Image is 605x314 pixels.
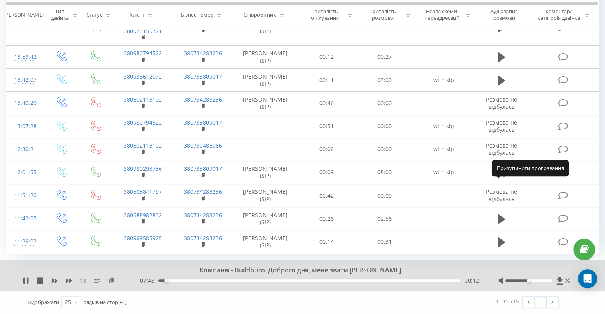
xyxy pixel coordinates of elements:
[14,188,35,203] div: 11:51:20
[130,12,145,18] div: Клієнт
[298,115,356,138] td: 00:51
[124,211,162,219] a: 380688982832
[124,27,162,35] a: 380973155721
[492,160,569,176] div: Призупинити програвання
[298,184,356,207] td: 00:42
[356,115,413,138] td: 00:00
[535,297,547,308] a: 1
[233,184,298,207] td: [PERSON_NAME] (SIP)
[298,230,356,253] td: 00:14
[298,92,356,115] td: 00:46
[181,12,214,18] div: Бізнес номер
[356,161,413,184] td: 08:00
[184,211,222,219] a: 380734283236
[14,211,35,226] div: 11:43:05
[363,8,403,22] div: Тривалість розмови
[356,230,413,253] td: 00:31
[184,142,222,149] a: 380730485066
[356,92,413,115] td: 00:00
[243,12,276,18] div: Співробітник
[65,298,71,306] div: 25
[138,277,158,285] span: - 07:48
[535,8,582,22] div: Коментар/категорія дзвінка
[14,119,35,134] div: 13:07:28
[481,8,527,22] div: Аудіозапис розмови
[356,45,413,68] td: 00:27
[184,165,222,172] a: 380733809017
[578,269,597,288] div: Open Intercom Messenger
[233,207,298,230] td: [PERSON_NAME] (SIP)
[184,234,222,242] a: 380734283236
[14,234,35,249] div: 11:39:03
[298,45,356,68] td: 00:12
[124,188,162,195] a: 380503841797
[184,73,222,80] a: 380733809017
[14,165,35,180] div: 12:01:55
[233,92,298,115] td: [PERSON_NAME] (SIP)
[421,8,463,22] div: Назва схеми переадресації
[298,161,356,184] td: 00:09
[305,8,345,22] div: Тривалість очікування
[124,73,162,80] a: 380938612072
[124,142,162,149] a: 380502113102
[413,161,473,184] td: with sip
[527,279,530,282] div: Accessibility label
[233,230,298,253] td: [PERSON_NAME] (SIP)
[233,69,298,92] td: [PERSON_NAME] (SIP)
[486,142,517,156] span: Розмова не відбулась
[233,161,298,184] td: [PERSON_NAME] (SIP)
[78,266,517,275] div: Компанія - Buildburo. Доброго дня, мене звати [PERSON_NAME].
[486,119,517,133] span: Розмова не відбулась
[14,95,35,111] div: 13:40:20
[356,69,413,92] td: 03:00
[496,297,519,305] div: 1 - 15 з 15
[80,277,86,285] span: 1 x
[356,138,413,161] td: 00:00
[184,119,222,126] a: 380733809017
[124,49,162,57] a: 380980794522
[413,138,473,161] td: with sip
[233,45,298,68] td: [PERSON_NAME] (SIP)
[86,12,102,18] div: Статус
[356,184,413,207] td: 00:00
[124,119,162,126] a: 380980794522
[464,277,479,285] span: 00:12
[124,234,162,242] a: 380969585925
[298,207,356,230] td: 00:26
[184,188,222,195] a: 380734283236
[356,207,413,230] td: 02:56
[124,165,162,172] a: 380980293736
[298,138,356,161] td: 00:06
[164,279,167,282] div: Accessibility label
[83,299,127,306] span: рядків на сторінці
[4,12,44,18] div: [PERSON_NAME]
[14,49,35,65] div: 13:59:42
[413,69,473,92] td: with sip
[50,8,69,22] div: Тип дзвінка
[413,115,473,138] td: with sip
[27,299,59,306] span: Відображати
[486,96,517,110] span: Розмова не відбулась
[14,72,35,88] div: 13:42:07
[486,188,517,202] span: Розмова не відбулась
[184,49,222,57] a: 380734283236
[124,96,162,103] a: 380502113102
[14,142,35,157] div: 12:30:21
[184,96,222,103] a: 380734283236
[298,69,356,92] td: 00:11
